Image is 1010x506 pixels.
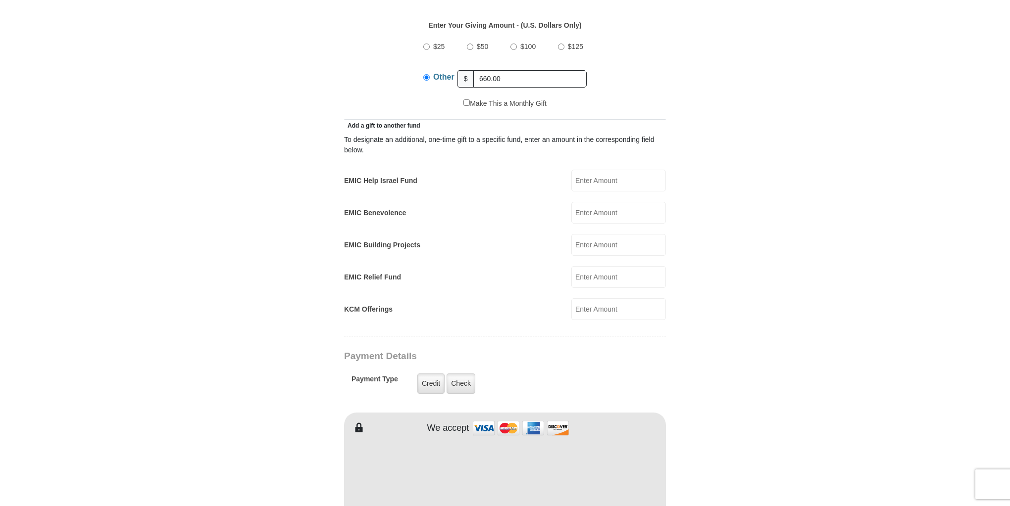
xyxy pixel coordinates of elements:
[344,240,420,250] label: EMIC Building Projects
[463,99,470,106] input: Make This a Monthly Gift
[571,298,666,320] input: Enter Amount
[463,98,547,109] label: Make This a Monthly Gift
[447,373,475,394] label: Check
[344,122,420,129] span: Add a gift to another fund
[571,266,666,288] input: Enter Amount
[344,176,417,186] label: EMIC Help Israel Fund
[417,373,445,394] label: Credit
[477,43,488,50] span: $50
[520,43,536,50] span: $100
[344,208,406,218] label: EMIC Benevolence
[352,375,398,388] h5: Payment Type
[344,304,393,315] label: KCM Offerings
[344,135,666,155] div: To designate an additional, one-time gift to a specific fund, enter an amount in the correspondin...
[571,234,666,256] input: Enter Amount
[471,417,570,439] img: credit cards accepted
[433,73,454,81] span: Other
[344,272,401,282] label: EMIC Relief Fund
[433,43,445,50] span: $25
[428,21,581,29] strong: Enter Your Giving Amount - (U.S. Dollars Only)
[473,70,587,88] input: Other Amount
[427,423,469,434] h4: We accept
[457,70,474,88] span: $
[571,170,666,191] input: Enter Amount
[571,202,666,224] input: Enter Amount
[344,351,597,362] h3: Payment Details
[568,43,583,50] span: $125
